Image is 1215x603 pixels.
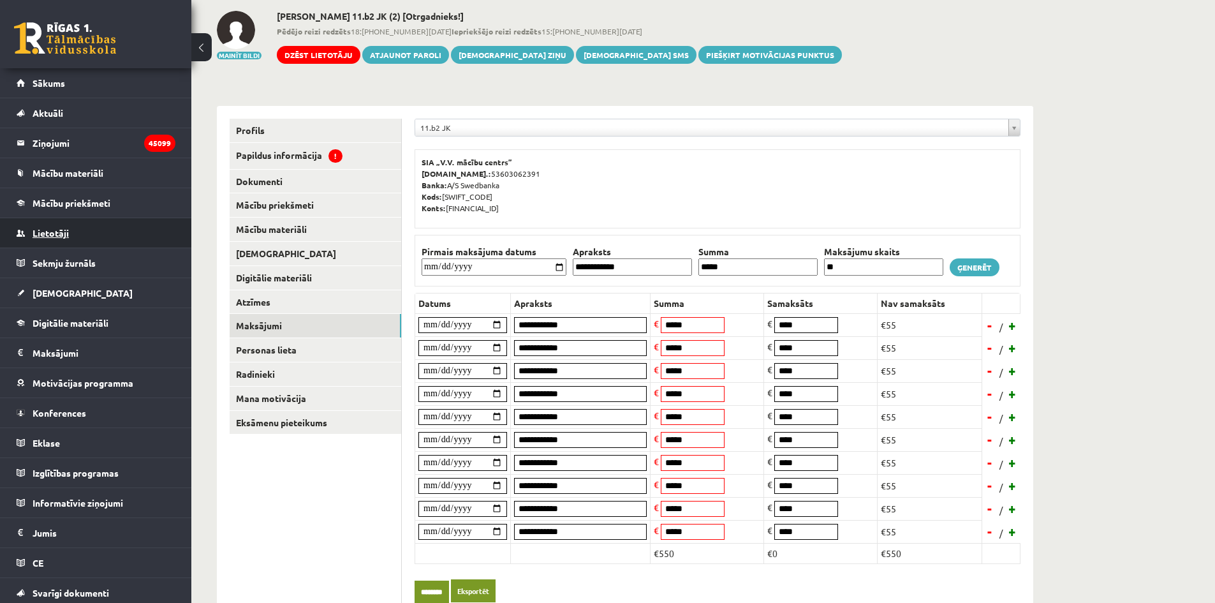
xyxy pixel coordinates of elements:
[33,497,123,509] span: Informatīvie ziņojumi
[33,557,43,569] span: CE
[33,167,103,179] span: Mācību materiāli
[17,428,175,458] a: Eklase
[230,119,401,142] a: Profils
[654,479,659,490] span: €
[230,170,401,193] a: Dokumenti
[230,143,401,169] a: Papildus informācija!
[1006,453,1019,472] a: +
[230,290,401,314] a: Atzīmes
[767,433,772,444] span: €
[144,135,175,152] i: 45099
[767,387,772,398] span: €
[1006,499,1019,518] a: +
[277,46,360,64] a: Dzēst lietotāju
[654,410,659,421] span: €
[230,338,401,362] a: Personas lieta
[230,411,401,435] a: Eksāmenu pieteikums
[230,218,401,241] a: Mācību materiāli
[422,191,442,202] b: Kods:
[33,227,69,239] span: Lietotāji
[983,384,996,403] a: -
[17,368,175,398] a: Motivācijas programma
[878,405,982,428] td: €55
[878,336,982,359] td: €55
[651,293,764,313] th: Summa
[983,499,996,518] a: -
[17,248,175,278] a: Sekmju žurnāls
[33,77,65,89] span: Sākums
[1006,522,1019,541] a: +
[654,364,659,375] span: €
[654,318,659,329] span: €
[878,382,982,405] td: €55
[17,458,175,488] a: Izglītības programas
[14,22,116,54] a: Rīgas 1. Tālmācības vidusskola
[277,26,351,36] b: Pēdējo reizi redzēts
[418,245,570,258] th: Pirmais maksājuma datums
[17,128,175,158] a: Ziņojumi45099
[33,377,133,389] span: Motivācijas programma
[983,522,996,541] a: -
[998,412,1005,425] span: /
[33,527,57,539] span: Jumis
[878,497,982,520] td: €55
[33,287,133,299] span: [DEMOGRAPHIC_DATA]
[1006,384,1019,403] a: +
[422,157,513,167] b: SIA „V.V. mācību centrs”
[420,119,1003,136] span: 11.b2 JK
[17,548,175,577] a: CE
[33,587,109,599] span: Svarīgi dokumenti
[17,488,175,517] a: Informatīvie ziņojumi
[217,11,255,49] img: Ritvars Kleins
[230,387,401,410] a: Mana motivācija
[983,453,996,472] a: -
[878,428,982,451] td: €55
[277,26,842,37] span: 18:[PHONE_NUMBER][DATE] 15:[PHONE_NUMBER][DATE]
[983,407,996,426] a: -
[767,318,772,329] span: €
[654,456,659,467] span: €
[950,258,999,276] a: Ģenerēt
[983,338,996,357] a: -
[764,293,878,313] th: Samaksāts
[1006,316,1019,335] a: +
[451,579,496,603] a: Eksportēt
[328,149,342,163] span: !
[33,317,108,329] span: Digitālie materiāli
[230,362,401,386] a: Radinieki
[1006,476,1019,495] a: +
[230,314,401,338] a: Maksājumi
[217,52,261,59] button: Mainīt bildi
[878,543,982,563] td: €550
[998,435,1005,448] span: /
[362,46,449,64] a: Atjaunot paroli
[17,308,175,338] a: Digitālie materiāli
[33,407,86,419] span: Konferences
[654,502,659,513] span: €
[767,364,772,375] span: €
[878,359,982,382] td: €55
[998,366,1005,379] span: /
[422,203,446,213] b: Konts:
[33,338,175,368] legend: Maksājumi
[422,156,1013,214] p: 53603062391 A/S Swedbanka [SWIFT_CODE] [FINANCIAL_ID]
[878,520,982,543] td: €55
[821,245,946,258] th: Maksājumu skaits
[767,479,772,490] span: €
[878,293,982,313] th: Nav samaksāts
[998,343,1005,356] span: /
[17,158,175,188] a: Mācību materiāli
[654,433,659,444] span: €
[17,338,175,368] a: Maksājumi
[422,168,491,179] b: [DOMAIN_NAME].:
[983,430,996,449] a: -
[983,316,996,335] a: -
[878,474,982,497] td: €55
[651,543,764,563] td: €550
[767,341,772,352] span: €
[998,526,1005,540] span: /
[654,341,659,352] span: €
[17,98,175,128] a: Aktuāli
[1006,407,1019,426] a: +
[230,242,401,265] a: [DEMOGRAPHIC_DATA]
